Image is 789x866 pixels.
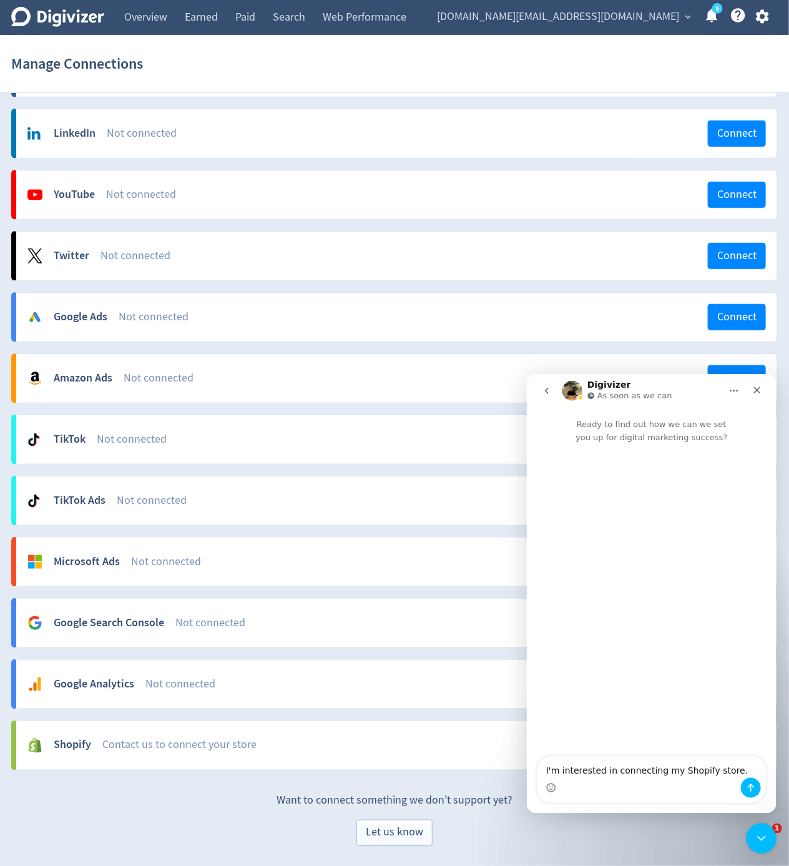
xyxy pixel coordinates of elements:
[717,312,757,323] span: Connect
[54,125,96,141] div: LinkedIn
[54,36,215,48] p: Hi [PERSON_NAME] 👋🏽 Looking for performance insights? How can I help?
[28,37,48,57] img: Profile image for Hugo
[54,309,107,325] div: Google Ads
[708,243,766,269] button: Connect
[433,7,694,27] button: [DOMAIN_NAME][EMAIL_ADDRESS][DOMAIN_NAME]
[100,248,708,263] div: Not connected
[54,370,112,386] div: Amazon Ads
[716,4,719,13] text: 5
[124,370,708,386] div: Not connected
[16,170,777,219] a: YouTubeNot connectedConnect
[708,182,766,208] button: Connect
[717,189,757,200] span: Connect
[54,431,86,447] div: TikTok
[107,125,708,141] div: Not connected
[356,820,433,846] button: Let us know
[117,493,708,508] div: Not connected
[54,493,105,508] div: TikTok Ads
[175,615,708,631] div: Not connected
[11,782,778,809] p: Want to connect something we don’t support yet?
[27,616,42,631] svg: Google Analytics
[16,109,777,158] a: LinkedInNot connectedConnect
[16,354,777,403] a: Amazon AdsNot connectedConnect
[437,7,679,27] span: [DOMAIN_NAME][EMAIL_ADDRESS][DOMAIN_NAME]
[54,615,164,631] div: Google Search Console
[54,554,120,569] div: Microsoft Ads
[119,309,708,325] div: Not connected
[712,3,723,14] a: 5
[16,232,777,280] a: TwitterNot connectedConnect
[16,293,777,342] a: Google AdsNot connectedConnect
[16,415,777,464] a: TikTokNot connectedConnect
[527,374,777,814] iframe: Intercom live chat
[16,538,777,586] a: Microsoft AdsNot connectedConnect
[717,373,757,384] span: Connect
[16,599,777,647] a: Google Search ConsoleNot connectedConnect
[16,476,777,525] a: TikTok AdsNot connectedConnect
[19,26,231,67] div: message notification from Hugo, Just now. Hi Ikjun 👋🏽 Looking for performance insights? How can I...
[54,248,89,263] div: Twitter
[717,250,757,262] span: Connect
[717,128,757,139] span: Connect
[682,11,693,22] span: expand_more
[708,121,766,147] button: Connect
[27,677,42,692] svg: Google Analytics
[131,554,708,569] div: Not connected
[145,676,708,692] div: Not connected
[54,737,91,753] div: Shopify
[97,431,708,447] div: Not connected
[708,304,766,330] button: Connect
[747,824,777,854] iframe: Intercom live chat
[16,660,777,709] a: Google AnalyticsNot connectedConnect
[106,187,708,202] div: Not connected
[54,48,215,59] p: Message from Hugo, sent Just now
[708,365,766,391] button: Connect
[54,187,95,202] div: YouTube
[54,676,134,692] div: Google Analytics
[11,44,143,84] h1: Manage Connections
[102,737,695,753] div: Contact us to connect your store
[366,827,423,839] span: Let us know
[772,824,782,834] span: 1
